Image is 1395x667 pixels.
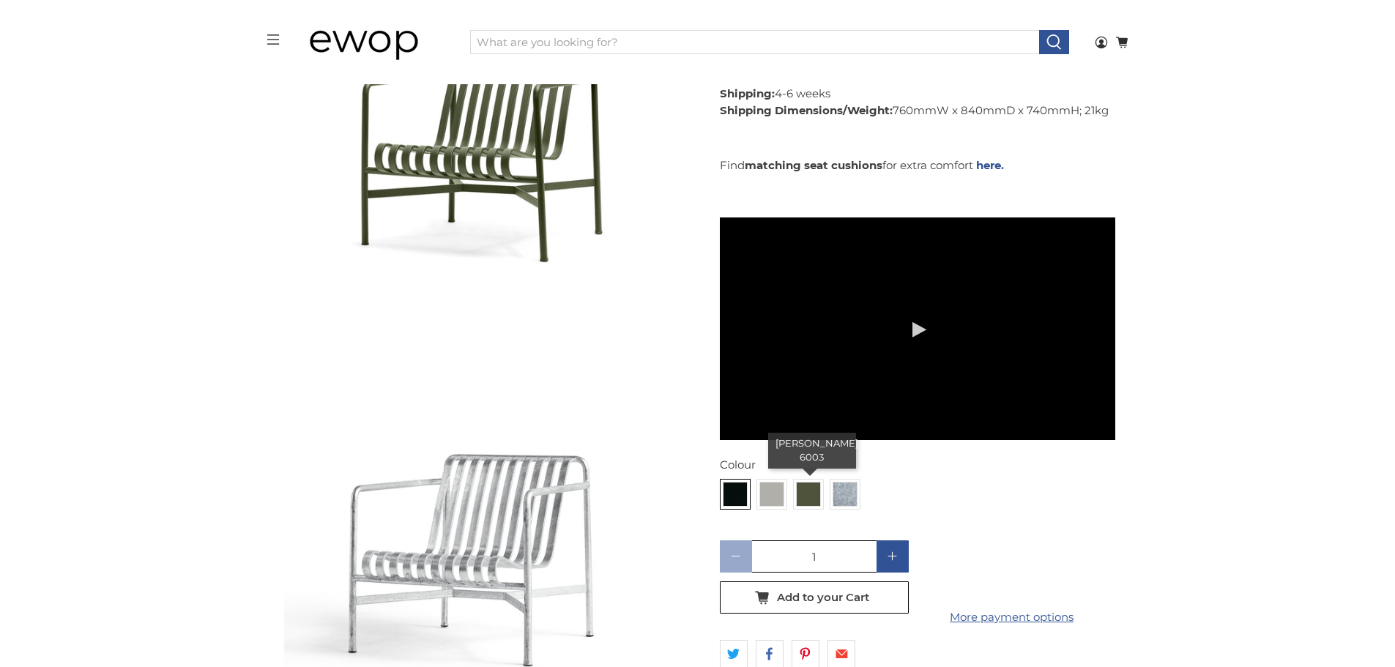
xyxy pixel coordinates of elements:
a: More payment options [918,609,1106,626]
strong: Shipping: [720,86,775,100]
strong: matching seat cushions [745,158,882,172]
button: Add to your Cart [720,581,909,614]
strong: Shipping Dimensions/Weight: [720,103,893,117]
a: here. [976,158,1004,172]
div: [PERSON_NAME] 6003 [768,433,856,469]
span: for extra comfort [882,158,973,172]
span: Add to your Cart [777,591,869,604]
input: What are you looking for? [470,30,1040,55]
p: Five years 4-6 weeks 760mmW x 840mmD x 740mmH; 21kg [720,70,1115,119]
span: Find [720,158,745,172]
div: Colour [720,457,1115,474]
